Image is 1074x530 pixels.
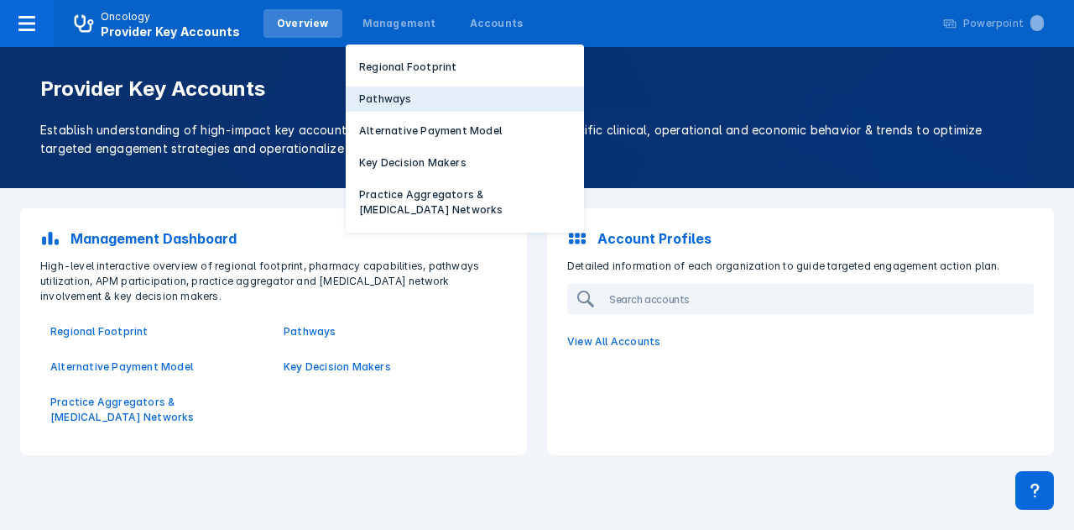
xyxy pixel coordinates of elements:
span: Provider Key Accounts [101,24,240,39]
div: Powerpoint [963,16,1044,31]
div: Accounts [470,16,524,31]
a: Key Decision Makers [284,359,497,375]
p: Account Profiles [597,228,712,249]
div: Management [362,16,436,31]
a: Accounts [456,9,537,38]
button: Key Decision Makers [346,150,584,176]
p: Practice Aggregators & [MEDICAL_DATA] Networks [359,187,571,218]
p: Pathways [359,92,412,107]
a: Alternative Payment Model [50,359,263,375]
p: Oncology [101,9,151,24]
p: Establish understanding of high-impact key accounts through assessment of indication-specific cli... [40,121,1034,158]
p: Regional Footprint [359,60,457,75]
button: Regional Footprint [346,55,584,80]
a: Management Dashboard [30,218,517,259]
p: High-level interactive overview of regional footprint, pharmacy capabilities, pathways utilizatio... [30,259,517,304]
input: Search accounts [602,286,1032,312]
a: Overview [263,9,342,38]
div: Contact Support [1015,471,1054,510]
button: Pathways [346,87,584,112]
p: Management Dashboard [70,228,237,249]
a: View All Accounts [557,324,1044,359]
a: Management [349,9,450,38]
button: Alternative Payment Model [346,118,584,144]
p: Alternative Payment Model [359,123,502,139]
p: Key Decision Makers [359,155,467,171]
a: Practice Aggregators & [MEDICAL_DATA] Networks [50,395,263,425]
div: Overview [277,16,329,31]
button: Practice Aggregators & [MEDICAL_DATA] Networks [346,182,584,223]
a: Account Profiles [557,218,1044,259]
a: Regional Footprint [50,324,263,339]
a: Pathways [284,324,497,339]
p: Detailed information of each organization to guide targeted engagement action plan. [557,259,1044,274]
h1: Provider Key Accounts [40,77,1034,101]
